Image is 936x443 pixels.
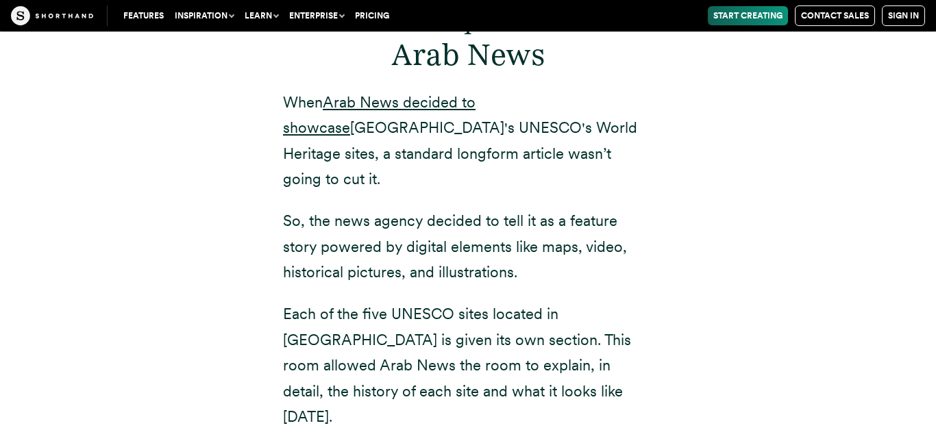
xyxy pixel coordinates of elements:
sub: 1 [464,14,472,39]
p: When [GEOGRAPHIC_DATA]'s UNESCO's World Heritage sites, a standard longform article wasn’t going ... [283,90,653,192]
a: Features [118,6,169,25]
button: Learn [239,6,284,25]
p: Each of the five UNESCO sites located in [GEOGRAPHIC_DATA] is given its own section. This room al... [283,301,653,429]
h2: Arab News [283,1,653,73]
a: Arab News decided to showcase [283,93,476,136]
p: So, the news agency decided to tell it as a feature story powered by digital elements like maps, ... [283,208,653,285]
a: Contact Sales [795,5,875,26]
a: Pricing [349,6,395,25]
img: The Craft [11,6,93,25]
button: Enterprise [284,6,349,25]
a: Start Creating [708,6,788,25]
a: Sign in [882,5,925,26]
button: Inspiration [169,6,239,25]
